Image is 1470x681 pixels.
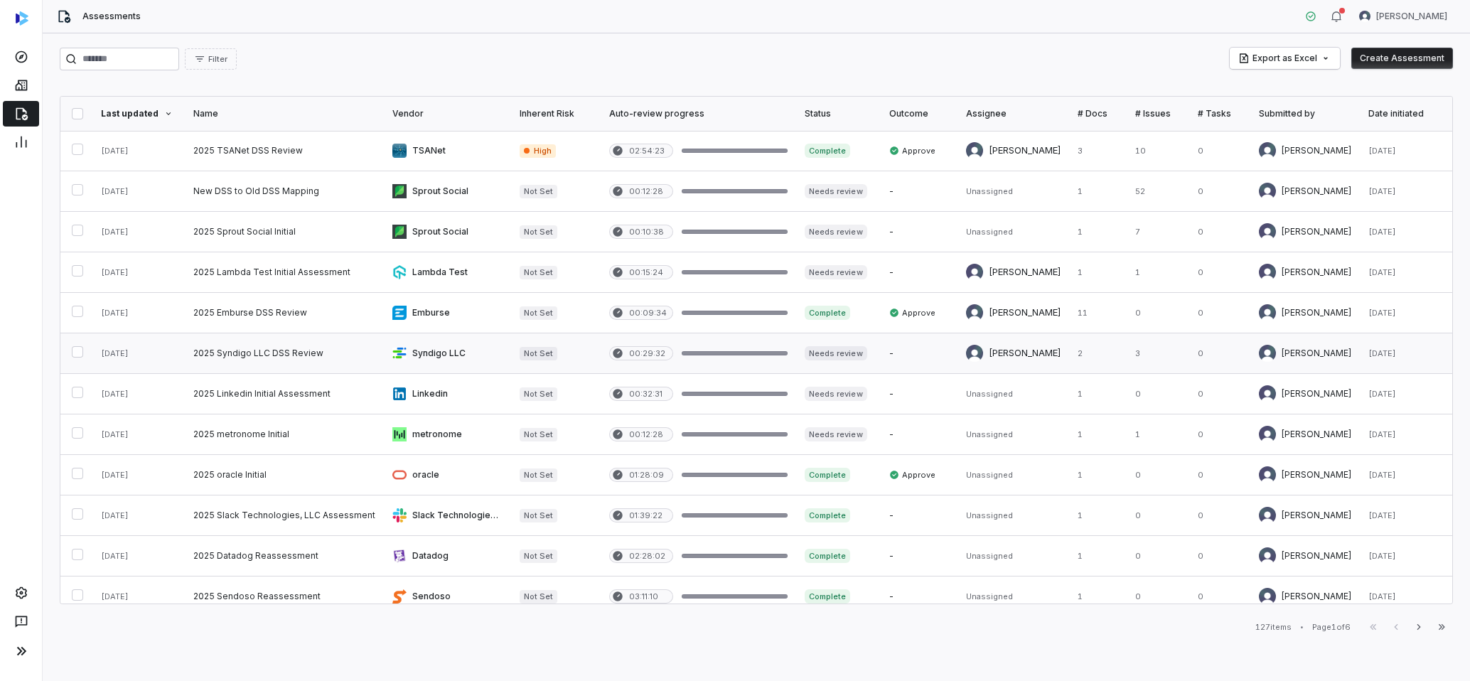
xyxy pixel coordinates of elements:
div: Last updated [101,108,176,119]
img: Prateek Paliwal avatar [1259,507,1276,524]
span: Filter [208,54,227,65]
img: Garima Dhaundiyal avatar [1259,385,1276,402]
button: Rachelle Guli avatar[PERSON_NAME] [1351,6,1456,27]
span: Assessments [82,11,141,22]
td: - [881,536,957,577]
img: Rachelle Guli avatar [1259,142,1276,159]
td: - [881,333,957,374]
img: Garima Dhaundiyal avatar [1259,466,1276,483]
img: Rachelle Guli avatar [1259,304,1276,321]
img: Rachelle Guli avatar [966,304,983,321]
td: - [881,171,957,212]
td: - [881,495,957,536]
td: - [881,252,957,293]
div: # Tasks [1198,108,1241,119]
td: - [881,212,957,252]
div: Submitted by [1259,108,1351,119]
td: - [881,374,957,414]
img: Prateek Paliwal avatar [1259,547,1276,564]
img: Rachelle Guli avatar [1359,11,1370,22]
div: Inherent Risk [520,108,592,119]
div: Outcome [889,108,949,119]
div: Name [193,108,375,119]
div: # Issues [1135,108,1181,119]
img: Rachelle Guli avatar [1259,345,1276,362]
div: # Docs [1078,108,1118,119]
img: Garima Dhaundiyal avatar [1259,223,1276,240]
button: Export as Excel [1230,48,1340,69]
div: • [1300,622,1304,632]
td: - [881,577,957,617]
img: Garima Dhaundiyal avatar [1259,426,1276,443]
div: 127 items [1255,622,1292,633]
img: Garima Dhaundiyal avatar [1259,264,1276,281]
img: Rachelle Guli avatar [966,345,983,362]
img: svg%3e [16,11,28,26]
img: Rachelle Guli avatar [966,142,983,159]
span: [PERSON_NAME] [1376,11,1447,22]
div: Status [805,108,871,119]
img: Prateek Paliwal avatar [1259,183,1276,200]
div: Vendor [392,108,503,119]
img: Prateek Paliwal avatar [1259,588,1276,605]
div: Assignee [966,108,1061,119]
td: - [881,414,957,455]
div: Auto-review progress [609,108,788,119]
div: Page 1 of 6 [1312,622,1351,633]
div: Date initiated [1368,108,1441,119]
button: Create Assessment [1351,48,1453,69]
button: Filter [185,48,237,70]
img: Garima Dhaundiyal avatar [966,264,983,281]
